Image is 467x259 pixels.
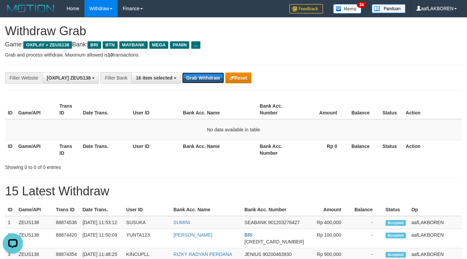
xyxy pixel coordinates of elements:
[409,216,462,229] td: aafLAKBOREN
[245,220,267,225] span: SEABANK
[170,41,189,49] span: PANIN
[245,239,304,244] span: Copy 601201017646537 to clipboard
[351,203,383,216] th: Balance
[16,100,57,119] th: Game/API
[380,100,403,119] th: Status
[5,51,462,58] p: Grab and process withdraw. Maximum allowed is transactions.
[306,203,351,216] th: Amount
[257,100,298,119] th: Bank Acc. Number
[386,233,406,238] span: Accepted
[103,41,118,49] span: BTN
[351,229,383,248] td: -
[242,203,307,216] th: Bank Acc. Number
[57,140,80,159] th: Trans ID
[57,100,80,119] th: Trans ID
[42,72,99,84] button: [OXPLAY] ZEUS138
[347,100,380,119] th: Balance
[257,140,298,159] th: Bank Acc. Number
[149,41,169,49] span: MEGA
[306,216,351,229] td: Rp 400,000
[403,100,462,119] th: Action
[5,203,16,216] th: ID
[333,4,362,14] img: Button%20Memo.svg
[107,52,113,58] strong: 10
[124,203,171,216] th: User ID
[357,2,366,8] span: 34
[136,75,172,81] span: 16 item selected
[80,203,123,216] th: Date Trans.
[182,72,224,83] button: Grab Withdraw
[5,140,16,159] th: ID
[173,232,212,238] a: [PERSON_NAME]
[16,203,53,216] th: Game/API
[5,229,16,248] td: 2
[16,140,57,159] th: Game/API
[16,216,53,229] td: ZEUS138
[263,252,292,257] span: Copy 90200463930 to clipboard
[47,75,91,81] span: [OXPLAY] ZEUS138
[191,41,200,49] span: ...
[5,41,462,48] h4: Game: Bank:
[403,140,462,159] th: Action
[53,216,80,229] td: 88874536
[130,140,180,159] th: User ID
[80,100,130,119] th: Date Trans.
[5,185,462,198] h1: 15 Latest Withdraw
[180,100,257,119] th: Bank Acc. Name
[245,232,252,238] span: BRI
[3,3,23,23] button: Open LiveChat chat widget
[380,140,403,159] th: Status
[372,4,405,13] img: panduan.png
[306,229,351,248] td: Rp 100,000
[5,216,16,229] td: 1
[225,72,251,83] button: Reset
[88,41,101,49] span: BRI
[386,252,406,258] span: Accepted
[100,72,131,84] div: Filter Bank
[130,100,180,119] th: User ID
[80,216,123,229] td: [DATE] 11:53:12
[173,220,190,225] a: SUMINI
[298,140,347,159] th: Rp 0
[173,252,232,257] a: RIZKY RADYAN PERDANA
[53,229,80,248] td: 88874420
[80,229,123,248] td: [DATE] 11:50:09
[5,3,56,14] img: MOTION_logo.png
[5,24,462,38] h1: Withdraw Grab
[5,161,190,171] div: Showing 0 to 0 of 0 entries
[298,100,347,119] th: Amount
[131,72,181,84] button: 16 item selected
[386,220,406,226] span: Accepted
[119,41,148,49] span: MAYBANK
[180,140,257,159] th: Bank Acc. Name
[409,229,462,248] td: aafLAKBOREN
[5,119,462,140] td: No data available in table
[351,216,383,229] td: -
[124,216,171,229] td: SUSUKA
[347,140,380,159] th: Balance
[5,72,42,84] div: Filter Website
[5,100,16,119] th: ID
[53,203,80,216] th: Trans ID
[245,252,262,257] span: JENIUS
[409,203,462,216] th: Op
[383,203,409,216] th: Status
[268,220,300,225] span: Copy 901203276427 to clipboard
[16,229,53,248] td: ZEUS138
[80,140,130,159] th: Date Trans.
[124,229,171,248] td: YUNTA123
[23,41,72,49] span: OXPLAY > ZEUS138
[289,4,323,14] img: Feedback.jpg
[171,203,242,216] th: Bank Acc. Name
